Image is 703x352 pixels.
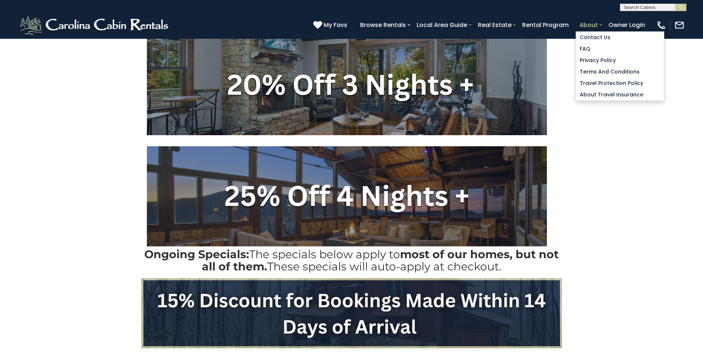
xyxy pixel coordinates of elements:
[674,20,685,30] img: mail-regular-white.png
[576,66,664,78] a: Terms and Conditions
[144,247,249,261] strong: Ongoing Specials:
[576,43,664,55] a: FAQ
[141,248,562,273] h2: The specials below apply to These specials will auto-apply at checkout.
[605,18,649,31] a: Owner Login
[356,18,410,31] a: Browse Rentals
[518,18,572,31] a: Rental Program
[413,18,471,31] a: Local Area Guide
[656,20,666,30] img: phone-regular-white.png
[576,18,602,31] a: About
[18,14,172,36] img: White-1-2.png
[202,247,559,273] strong: most of our homes, but not all of them.
[474,18,515,31] a: Real Estate
[576,55,664,66] a: Privacy Policy
[576,89,664,100] a: About Travel Insurance
[576,32,664,43] a: Contact Us
[313,20,349,30] a: My Favs
[324,20,347,30] span: My Favs
[576,78,664,89] a: Travel Protection Policy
